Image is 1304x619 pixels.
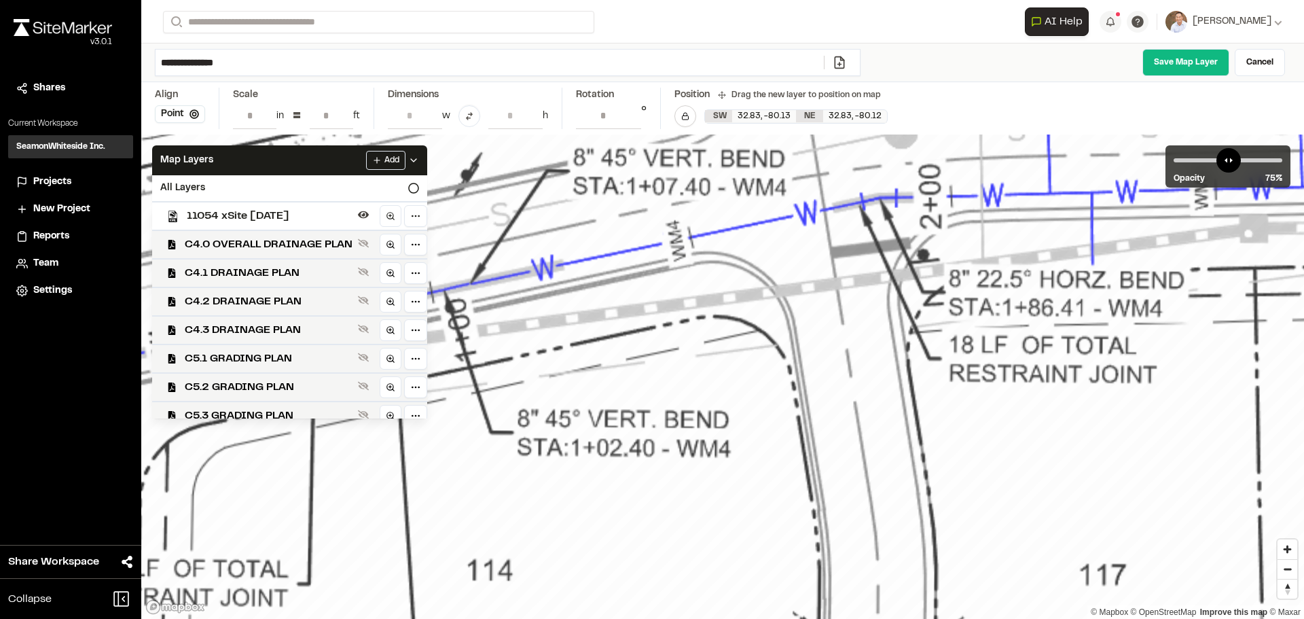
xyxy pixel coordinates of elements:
span: Projects [33,175,71,190]
a: Maxar [1269,607,1301,617]
span: AI Help [1045,14,1083,30]
img: User [1165,11,1187,33]
div: Drag the new layer to position on map [718,89,881,101]
a: Zoom to layer [380,376,401,398]
span: Zoom out [1278,560,1297,579]
div: NE [796,110,823,122]
a: Mapbox [1091,607,1128,617]
div: = [292,105,302,127]
a: Zoom to layer [380,262,401,284]
a: Projects [16,175,125,190]
div: w [442,109,450,124]
div: Dimensions [388,88,548,103]
button: Reset bearing to north [1278,579,1297,599]
div: in [276,109,284,124]
a: Zoom to layer [380,348,401,370]
a: Zoom to layer [380,205,401,227]
div: h [543,109,548,124]
button: Open AI Assistant [1025,7,1089,36]
a: Shares [16,81,125,96]
button: Search [163,11,187,33]
img: kml_black_icon64.png [167,211,179,222]
h3: SeamonWhiteside Inc. [16,141,105,153]
a: OpenStreetMap [1131,607,1197,617]
button: Show layer [355,406,372,423]
a: Zoom to layer [380,291,401,313]
a: New Project [16,202,125,217]
div: 32.83 , -80.13 [732,110,796,122]
a: Cancel [1235,49,1285,76]
span: C4.3 DRAINAGE PLAN [185,322,352,338]
span: Collapse [8,591,52,607]
span: [PERSON_NAME] [1193,14,1271,29]
span: Reports [33,229,69,244]
button: Show layer [355,321,372,337]
span: Share Workspace [8,554,99,570]
p: Current Workspace [8,118,133,130]
button: Add [366,151,405,170]
span: Shares [33,81,65,96]
button: Zoom in [1278,540,1297,559]
span: Opacity [1174,173,1205,185]
a: Zoom to layer [380,234,401,255]
div: Rotation [576,88,647,103]
img: rebrand.png [14,19,112,36]
span: 11054 xSite [DATE] [187,208,352,224]
span: C5.1 GRADING PLAN [185,351,352,367]
a: Settings [16,283,125,298]
button: Hide layer [355,207,372,223]
a: Save Map Layer [1142,49,1229,76]
div: ft [353,109,360,124]
span: Map Layers [160,153,213,168]
span: C4.2 DRAINAGE PLAN [185,294,352,310]
div: Oh geez...please don't... [14,36,112,48]
span: C5.2 GRADING PLAN [185,379,352,395]
span: C4.0 OVERALL DRAINAGE PLAN [185,236,352,253]
div: Scale [233,88,258,103]
span: 75 % [1265,173,1282,185]
div: SW 32.83197590810799, -80.12695181431202 | NE 32.834604382266846, -80.12225951656455 [705,110,887,123]
button: Show layer [355,292,372,308]
span: New Project [33,202,90,217]
span: C5.3 GRADING PLAN [185,408,352,424]
a: Reports [16,229,125,244]
span: C4.1 DRAINAGE PLAN [185,265,352,281]
a: Team [16,256,125,271]
a: Zoom to layer [380,319,401,341]
div: Align [155,88,205,103]
div: SW [705,110,732,122]
a: Zoom to layer [380,405,401,427]
div: 32.83 , -80.12 [823,110,887,122]
div: ° [641,103,647,129]
button: Show layer [355,235,372,251]
button: Point [155,105,205,123]
a: Add/Change File [824,56,854,69]
button: Show layer [355,349,372,366]
button: Lock Map Layer Position [674,105,696,127]
button: Zoom out [1278,559,1297,579]
a: Map feedback [1200,607,1267,617]
span: Team [33,256,58,271]
div: Position [674,88,710,103]
button: Show layer [355,378,372,394]
span: Settings [33,283,72,298]
button: [PERSON_NAME] [1165,11,1282,33]
div: All Layers [152,175,427,201]
span: Add [384,154,399,166]
a: Mapbox logo [145,599,205,615]
button: Show layer [355,264,372,280]
div: Open AI Assistant [1025,7,1094,36]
